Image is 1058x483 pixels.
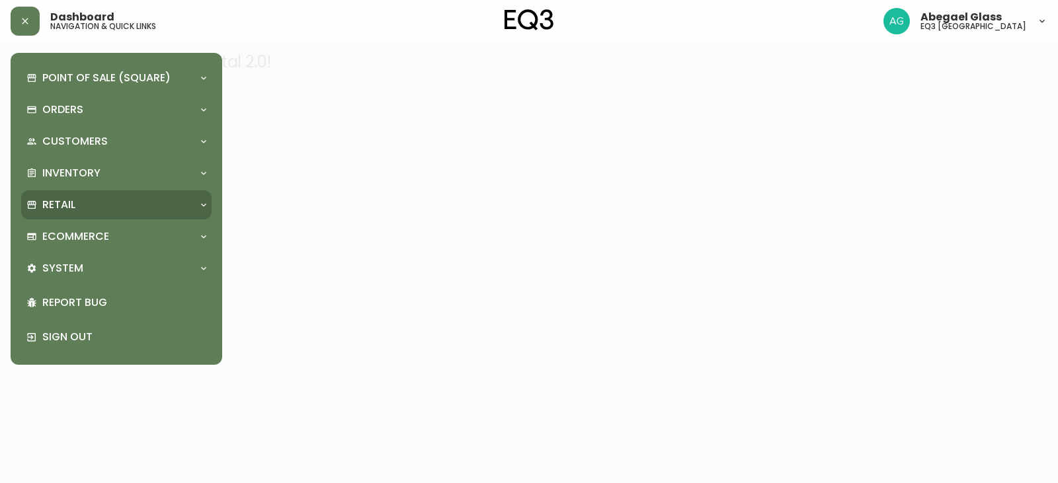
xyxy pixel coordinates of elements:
p: Report Bug [42,295,206,310]
span: Dashboard [50,12,114,22]
span: Abegael Glass [920,12,1002,22]
p: Orders [42,102,83,117]
img: logo [505,9,553,30]
div: Retail [21,190,212,219]
p: System [42,261,83,276]
div: Orders [21,95,212,124]
div: Report Bug [21,285,212,320]
div: Ecommerce [21,222,212,251]
h5: navigation & quick links [50,22,156,30]
p: Point of Sale (Square) [42,71,171,85]
div: Point of Sale (Square) [21,63,212,93]
img: ffcb3a98c62deb47deacec1bf39f4e65 [883,8,910,34]
p: Inventory [42,166,101,180]
p: Retail [42,198,75,212]
div: Customers [21,127,212,156]
p: Sign Out [42,330,206,344]
p: Customers [42,134,108,149]
p: Ecommerce [42,229,109,244]
h5: eq3 [GEOGRAPHIC_DATA] [920,22,1026,30]
div: System [21,254,212,283]
div: Inventory [21,159,212,188]
div: Sign Out [21,320,212,354]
